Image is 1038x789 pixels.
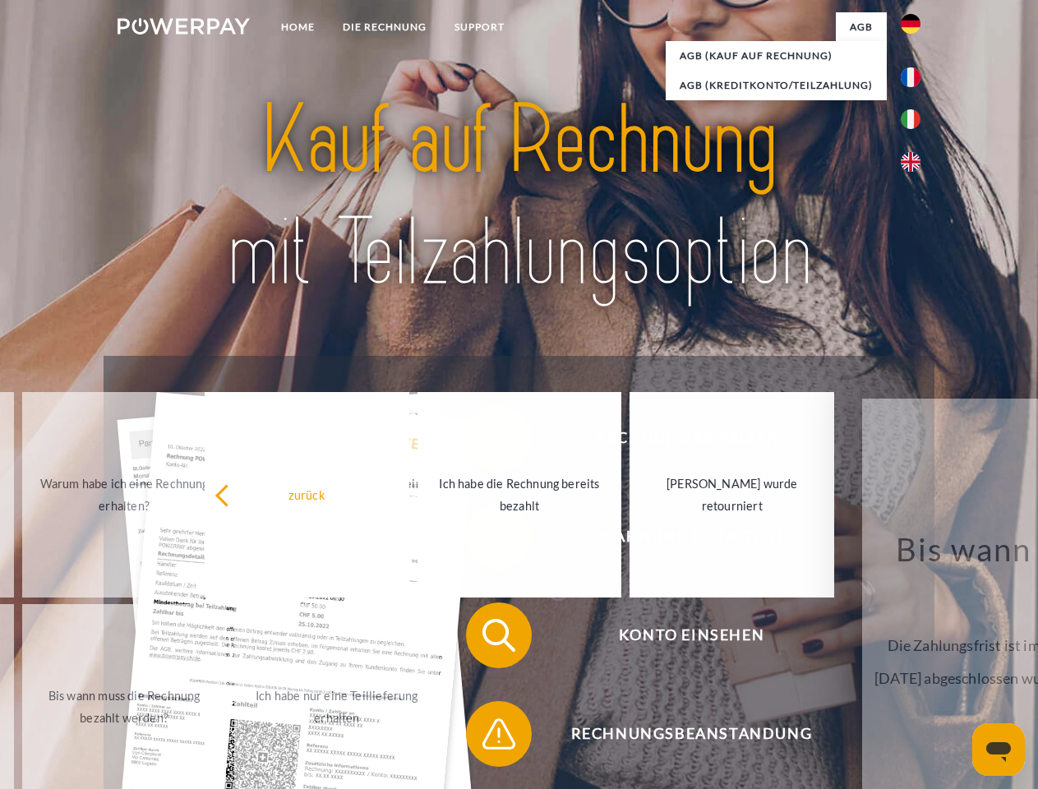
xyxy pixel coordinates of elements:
[244,685,429,729] div: Ich habe nur eine Teillieferung erhalten
[901,67,920,87] img: fr
[32,685,217,729] div: Bis wann muss die Rechnung bezahlt werden?
[490,602,893,668] span: Konto einsehen
[215,483,399,505] div: zurück
[441,12,519,42] a: SUPPORT
[329,12,441,42] a: DIE RECHNUNG
[639,473,824,517] div: [PERSON_NAME] wurde retourniert
[466,701,893,767] button: Rechnungsbeanstandung
[478,713,519,754] img: qb_warning.svg
[901,152,920,172] img: en
[427,473,612,517] div: Ich habe die Rechnung bereits bezahlt
[666,41,887,71] a: AGB (Kauf auf Rechnung)
[901,14,920,34] img: de
[267,12,329,42] a: Home
[836,12,887,42] a: agb
[466,602,893,668] button: Konto einsehen
[901,109,920,129] img: it
[32,473,217,517] div: Warum habe ich eine Rechnung erhalten?
[118,18,250,35] img: logo-powerpay-white.svg
[490,701,893,767] span: Rechnungsbeanstandung
[972,723,1025,776] iframe: Schaltfläche zum Öffnen des Messaging-Fensters
[478,615,519,656] img: qb_search.svg
[666,71,887,100] a: AGB (Kreditkonto/Teilzahlung)
[157,79,881,315] img: title-powerpay_de.svg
